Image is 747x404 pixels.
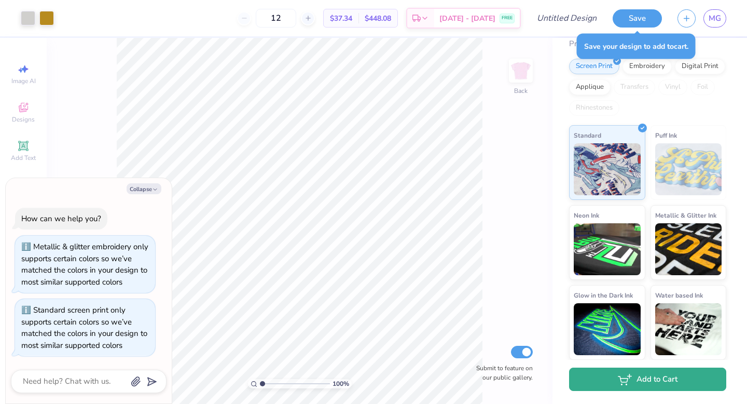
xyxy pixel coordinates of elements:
[574,210,599,221] span: Neon Ink
[11,77,36,85] span: Image AI
[658,79,687,95] div: Vinyl
[574,143,641,195] img: Standard
[655,210,716,221] span: Metallic & Glitter Ink
[569,368,726,391] button: Add to Cart
[11,154,36,162] span: Add Text
[703,9,726,28] a: MG
[365,13,391,24] span: $448.08
[21,241,148,287] div: Metallic & glitter embroidery only supports certain colors so we’ve matched the colors in your de...
[574,303,641,355] img: Glow in the Dark Ink
[574,223,641,275] img: Neon Ink
[655,130,677,141] span: Puff Ink
[655,290,703,301] span: Water based Ink
[574,130,601,141] span: Standard
[471,363,533,382] label: Submit to feature on our public gallery.
[21,305,147,351] div: Standard screen print only supports certain colors so we’ve matched the colors in your design to ...
[529,8,605,29] input: Untitled Design
[569,59,619,74] div: Screen Print
[569,100,619,116] div: Rhinestones
[439,13,495,24] span: [DATE] - [DATE]
[690,79,715,95] div: Foil
[577,34,696,59] div: Save your design to add to cart .
[502,15,513,22] span: FREE
[613,9,662,28] button: Save
[127,183,161,194] button: Collapse
[709,12,721,24] span: MG
[256,9,296,28] input: – –
[655,143,722,195] img: Puff Ink
[574,290,633,301] span: Glow in the Dark Ink
[510,60,531,81] img: Back
[12,115,35,124] span: Designs
[569,79,611,95] div: Applique
[21,213,101,224] div: How can we help you?
[569,38,726,50] div: Print Type
[330,13,352,24] span: $37.34
[514,86,528,96] div: Back
[622,59,672,74] div: Embroidery
[655,303,722,355] img: Water based Ink
[333,379,349,388] span: 100 %
[675,59,725,74] div: Digital Print
[614,79,655,95] div: Transfers
[655,223,722,275] img: Metallic & Glitter Ink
